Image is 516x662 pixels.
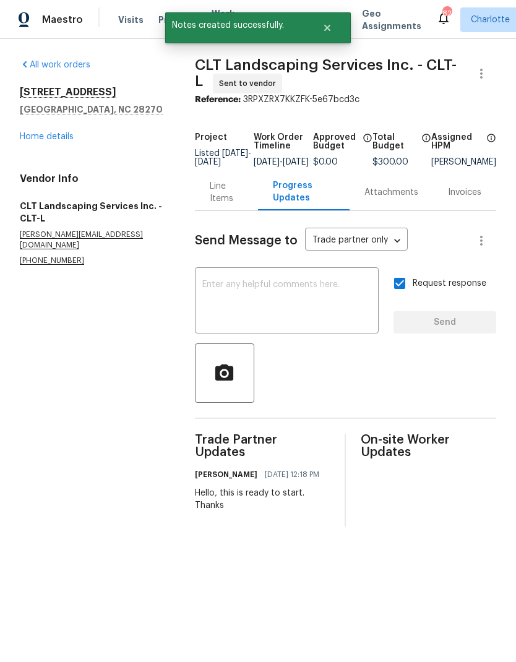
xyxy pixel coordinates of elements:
span: Notes created successfully. [165,12,307,38]
h5: Work Order Timeline [254,133,313,150]
span: Work Orders [212,7,243,32]
h5: Total Budget [372,133,418,150]
span: Send Message to [195,234,298,247]
h4: Vendor Info [20,173,165,185]
h6: [PERSON_NAME] [195,468,257,481]
span: Geo Assignments [362,7,421,32]
span: $300.00 [372,158,408,166]
span: Request response [413,277,486,290]
div: Progress Updates [273,179,335,204]
span: - [195,149,251,166]
button: Close [307,15,348,40]
span: - [254,158,309,166]
span: Charlotte [471,14,510,26]
b: Reference: [195,95,241,104]
span: [DATE] [254,158,280,166]
span: The hpm assigned to this work order. [486,133,496,158]
span: [DATE] [195,158,221,166]
div: 82 [442,7,451,20]
h5: Project [195,133,227,142]
span: Listed [195,149,251,166]
a: Home details [20,132,74,141]
span: Trade Partner Updates [195,434,330,458]
span: [DATE] 12:18 PM [265,468,319,481]
div: Trade partner only [305,231,408,251]
div: [PERSON_NAME] [431,158,496,166]
span: $0.00 [313,158,338,166]
div: Invoices [448,186,481,199]
span: On-site Worker Updates [361,434,496,458]
div: Hello, this is ready to start. Thanks [195,487,330,512]
span: Sent to vendor [219,77,281,90]
h5: CLT Landscaping Services Inc. - CLT-L [20,200,165,225]
span: CLT Landscaping Services Inc. - CLT-L [195,58,457,88]
span: [DATE] [283,158,309,166]
h5: Approved Budget [313,133,359,150]
div: Line Items [210,180,243,205]
span: [DATE] [222,149,248,158]
span: Projects [158,14,197,26]
span: The total cost of line items that have been proposed by Opendoor. This sum includes line items th... [421,133,431,158]
a: All work orders [20,61,90,69]
div: 3RPXZRX7KKZFK-5e67bcd3c [195,93,496,106]
h5: Assigned HPM [431,133,483,150]
span: Maestro [42,14,83,26]
span: Visits [118,14,144,26]
div: Attachments [364,186,418,199]
span: The total cost of line items that have been approved by both Opendoor and the Trade Partner. This... [363,133,372,158]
